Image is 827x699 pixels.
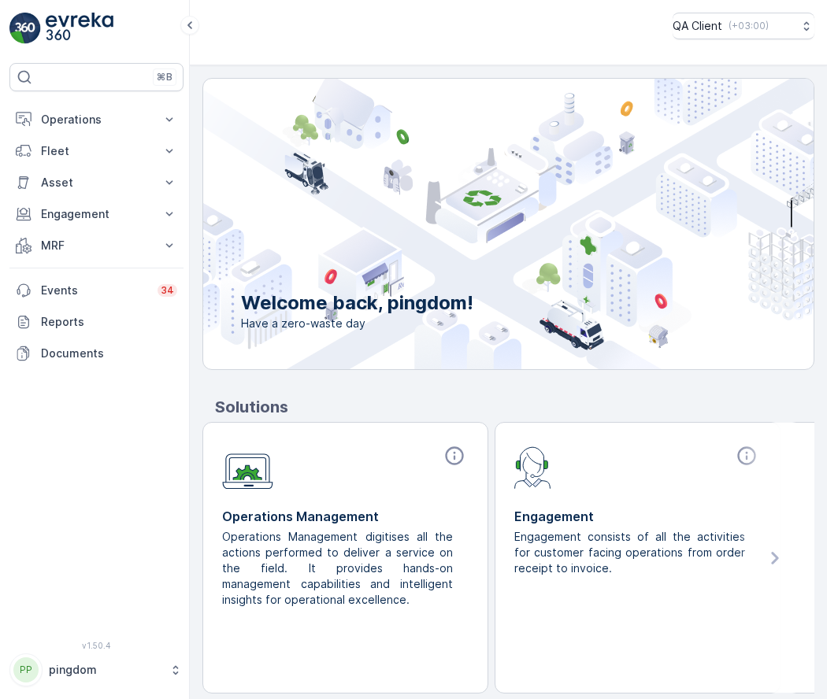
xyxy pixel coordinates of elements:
span: Have a zero-waste day [241,316,473,331]
a: Documents [9,338,184,369]
img: module-icon [514,445,551,489]
p: pingdom [49,662,161,678]
p: Operations Management [222,507,469,526]
p: QA Client [673,18,722,34]
span: v 1.50.4 [9,641,184,650]
p: Solutions [215,395,814,419]
button: Asset [9,167,184,198]
p: Engagement [41,206,152,222]
p: Fleet [41,143,152,159]
p: Reports [41,314,177,330]
p: Operations [41,112,152,128]
button: QA Client(+03:00) [673,13,814,39]
p: Documents [41,346,177,361]
img: logo_light-DOdMpM7g.png [46,13,113,44]
p: ( +03:00 ) [729,20,769,32]
p: MRF [41,238,152,253]
img: module-icon [222,445,273,490]
button: Engagement [9,198,184,230]
button: Fleet [9,135,184,167]
p: ⌘B [157,71,172,83]
button: Operations [9,104,184,135]
img: city illustration [132,79,814,369]
p: Engagement consists of all the activities for customer facing operations from order receipt to in... [514,529,748,576]
a: Reports [9,306,184,338]
p: Operations Management digitises all the actions performed to deliver a service on the field. It p... [222,529,456,608]
img: logo [9,13,41,44]
div: PP [13,657,39,682]
p: Welcome back, pingdom! [241,290,473,316]
a: Events34 [9,275,184,306]
p: Events [41,283,148,298]
button: PPpingdom [9,653,184,686]
button: MRF [9,230,184,261]
p: Asset [41,175,152,190]
p: Engagement [514,507,761,526]
p: 34 [161,284,174,297]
